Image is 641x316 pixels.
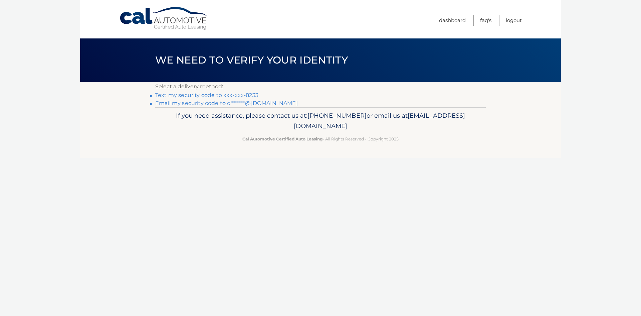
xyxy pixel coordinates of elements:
[506,15,522,26] a: Logout
[307,112,367,119] span: [PHONE_NUMBER]
[155,54,348,66] span: We need to verify your identity
[155,92,258,98] a: Text my security code to xxx-xxx-8233
[119,7,209,30] a: Cal Automotive
[480,15,491,26] a: FAQ's
[155,82,486,91] p: Select a delivery method:
[160,110,481,132] p: If you need assistance, please contact us at: or email us at
[155,100,298,106] a: Email my security code to d*******@[DOMAIN_NAME]
[242,136,323,141] strong: Cal Automotive Certified Auto Leasing
[439,15,466,26] a: Dashboard
[160,135,481,142] p: - All Rights Reserved - Copyright 2025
